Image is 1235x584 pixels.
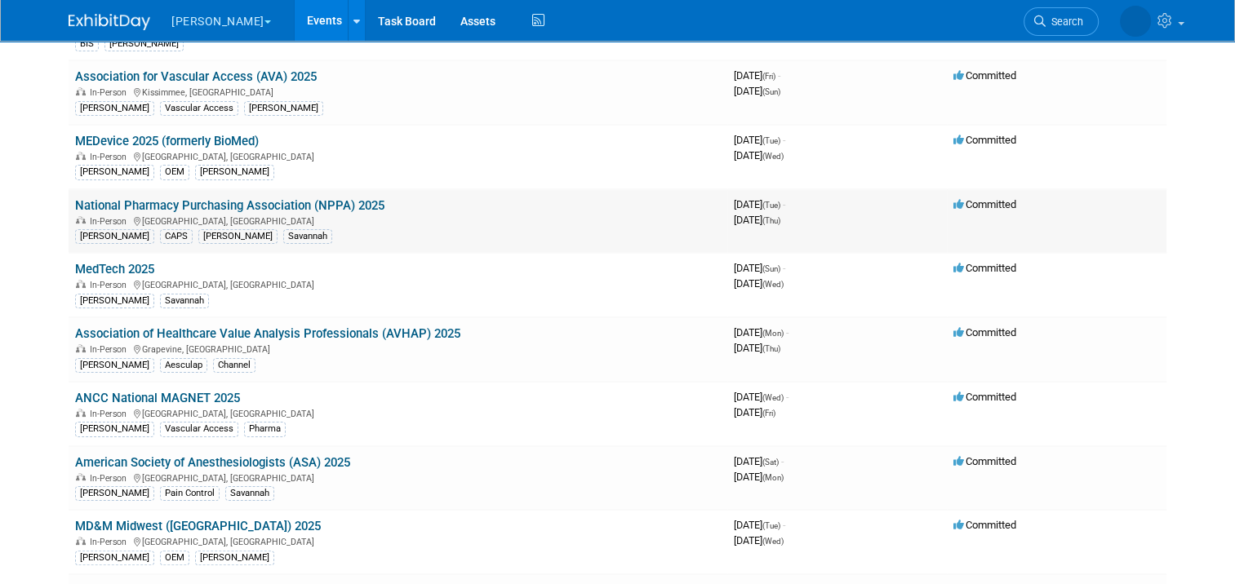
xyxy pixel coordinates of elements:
[762,458,779,467] span: (Sat)
[75,358,154,373] div: [PERSON_NAME]
[75,229,154,244] div: [PERSON_NAME]
[762,280,784,289] span: (Wed)
[90,87,131,98] span: In-Person
[75,85,721,98] div: Kissimmee, [GEOGRAPHIC_DATA]
[75,486,154,501] div: [PERSON_NAME]
[75,134,259,148] a: MEDevice 2025 (formerly BioMed)
[75,277,721,290] div: [GEOGRAPHIC_DATA], [GEOGRAPHIC_DATA]
[76,537,86,545] img: In-Person Event
[762,344,780,353] span: (Thu)
[160,165,189,179] div: OEM
[160,229,193,244] div: CAPS
[762,409,775,418] span: (Fri)
[734,391,789,403] span: [DATE]
[783,198,785,210] span: -
[225,486,274,501] div: Savannah
[786,391,789,403] span: -
[76,216,86,224] img: In-Person Event
[762,329,784,338] span: (Mon)
[762,87,780,96] span: (Sun)
[1046,15,1083,28] span: Search
[734,534,784,546] span: [DATE]
[160,358,207,373] div: Aesculap
[75,406,721,419] div: [GEOGRAPHIC_DATA], [GEOGRAPHIC_DATA]
[75,342,721,355] div: Grapevine, [GEOGRAPHIC_DATA]
[762,473,784,482] span: (Mon)
[762,72,775,81] span: (Fri)
[762,264,780,273] span: (Sun)
[734,519,785,531] span: [DATE]
[104,37,184,51] div: [PERSON_NAME]
[75,326,460,341] a: Association of Healthcare Value Analysis Professionals (AVHAP) 2025
[781,455,784,467] span: -
[75,214,721,227] div: [GEOGRAPHIC_DATA], [GEOGRAPHIC_DATA]
[734,214,780,226] span: [DATE]
[244,101,323,116] div: [PERSON_NAME]
[953,134,1016,146] span: Committed
[244,422,286,436] div: Pharma
[75,391,240,405] a: ANCC National MAGNET 2025
[75,455,350,470] a: American Society of Anesthesiologists (ASA) 2025
[198,229,278,244] div: [PERSON_NAME]
[90,537,131,547] span: In-Person
[953,262,1016,274] span: Committed
[734,342,780,354] span: [DATE]
[76,280,86,288] img: In-Person Event
[953,69,1016,82] span: Committed
[90,473,131,484] span: In-Person
[734,326,789,338] span: [DATE]
[283,229,332,244] div: Savannah
[75,262,154,277] a: MedTech 2025
[160,422,238,436] div: Vascular Access
[195,551,274,565] div: [PERSON_NAME]
[195,165,274,179] div: [PERSON_NAME]
[734,134,785,146] span: [DATE]
[213,358,255,373] div: Channel
[75,471,721,484] div: [GEOGRAPHIC_DATA], [GEOGRAPHIC_DATA]
[75,69,317,84] a: Association for Vascular Access (AVA) 2025
[90,152,131,162] span: In-Person
[734,85,780,97] span: [DATE]
[75,198,384,213] a: National Pharmacy Purchasing Association (NPPA) 2025
[786,326,789,338] span: -
[1120,6,1151,37] img: Savannah Jones
[90,344,131,355] span: In-Person
[783,134,785,146] span: -
[160,486,220,501] div: Pain Control
[734,198,785,210] span: [DATE]
[734,69,780,82] span: [DATE]
[783,262,785,274] span: -
[953,391,1016,403] span: Committed
[75,165,154,179] div: [PERSON_NAME]
[160,101,238,116] div: Vascular Access
[75,422,154,436] div: [PERSON_NAME]
[76,473,86,481] img: In-Person Event
[783,519,785,531] span: -
[762,152,784,161] span: (Wed)
[778,69,780,82] span: -
[734,262,785,274] span: [DATE]
[762,201,780,210] span: (Tue)
[76,344,86,352] img: In-Person Event
[762,393,784,402] span: (Wed)
[160,551,189,565] div: OEM
[75,101,154,116] div: [PERSON_NAME]
[160,294,209,308] div: Savannah
[734,277,784,290] span: [DATE]
[953,326,1016,338] span: Committed
[75,534,721,547] div: [GEOGRAPHIC_DATA], [GEOGRAPHIC_DATA]
[953,519,1016,531] span: Committed
[762,136,780,145] span: (Tue)
[762,537,784,546] span: (Wed)
[1024,7,1099,36] a: Search
[734,149,784,161] span: [DATE]
[734,406,775,418] span: [DATE]
[734,455,784,467] span: [DATE]
[76,409,86,417] img: In-Person Event
[69,14,150,30] img: ExhibitDay
[75,519,321,533] a: MD&M Midwest ([GEOGRAPHIC_DATA]) 2025
[75,294,154,308] div: [PERSON_NAME]
[90,280,131,290] span: In-Person
[762,521,780,530] span: (Tue)
[76,152,86,160] img: In-Person Event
